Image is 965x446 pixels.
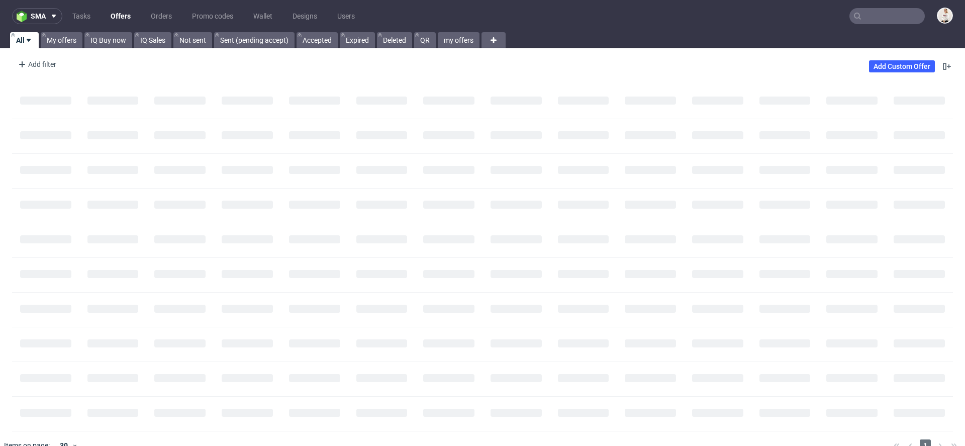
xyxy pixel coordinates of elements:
[247,8,278,24] a: Wallet
[14,56,58,72] div: Add filter
[286,8,323,24] a: Designs
[134,32,171,48] a: IQ Sales
[186,8,239,24] a: Promo codes
[331,8,361,24] a: Users
[31,13,46,20] span: sma
[17,11,31,22] img: logo
[173,32,212,48] a: Not sent
[869,60,935,72] a: Add Custom Offer
[66,8,96,24] a: Tasks
[377,32,412,48] a: Deleted
[340,32,375,48] a: Expired
[438,32,479,48] a: my offers
[297,32,338,48] a: Accepted
[414,32,436,48] a: QR
[214,32,295,48] a: Sent (pending accept)
[938,9,952,23] img: Mari Fok
[41,32,82,48] a: My offers
[12,8,62,24] button: sma
[145,8,178,24] a: Orders
[105,8,137,24] a: Offers
[84,32,132,48] a: IQ Buy now
[10,32,39,48] a: All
